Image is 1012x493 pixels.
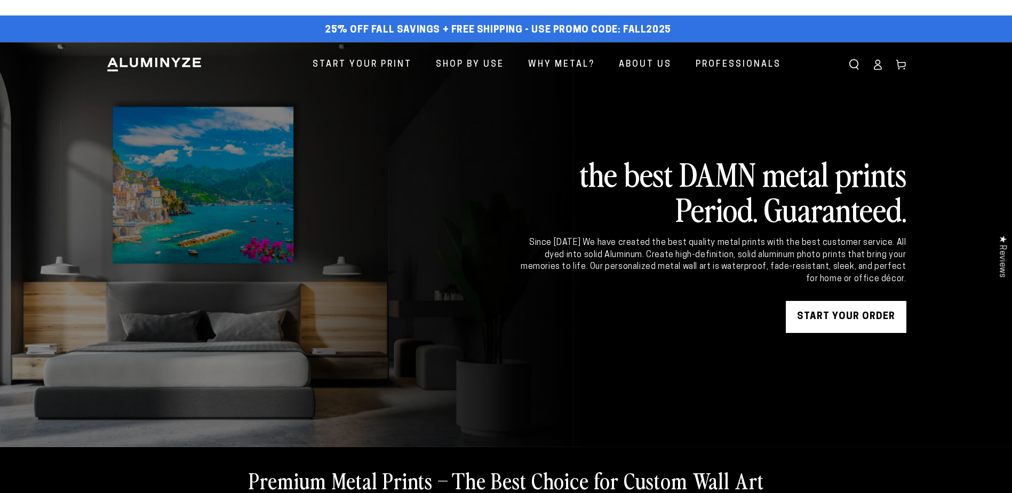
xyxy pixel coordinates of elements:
a: START YOUR Order [786,301,906,333]
span: 25% off FALL Savings + Free Shipping - Use Promo Code: FALL2025 [325,25,671,36]
span: Start Your Print [313,57,412,73]
a: Start Your Print [305,51,420,79]
span: Professionals [696,57,781,73]
span: Why Metal? [528,57,595,73]
a: Why Metal? [520,51,603,79]
a: About Us [611,51,680,79]
span: About Us [619,57,672,73]
a: Shop By Use [428,51,512,79]
img: Aluminyze [106,57,202,73]
h2: the best DAMN metal prints Period. Guaranteed. [519,156,906,226]
div: Click to open Judge.me floating reviews tab [992,227,1012,286]
span: Shop By Use [436,57,504,73]
a: Professionals [688,51,789,79]
summary: Search our site [842,53,866,76]
div: Since [DATE] We have created the best quality metal prints with the best customer service. All dy... [519,237,906,285]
